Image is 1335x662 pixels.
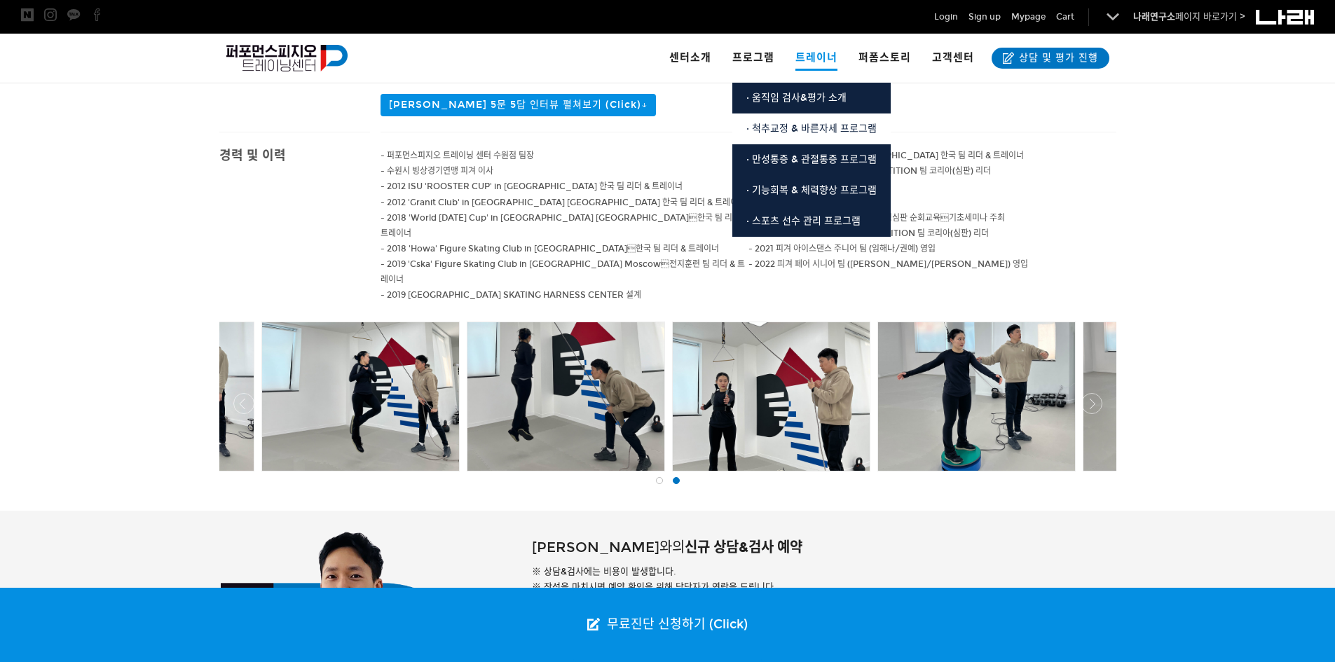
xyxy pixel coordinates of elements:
span: 트레이너 [795,46,837,71]
a: Login [934,10,958,24]
p: ※ 작성을 마치시면 예약 확인을 위해 담당자가 연락을 드립니다. [532,579,1116,595]
a: 고객센터 [922,34,985,83]
span: · 척추교정 & 바른자세 프로그램 [746,123,877,135]
span: · 움직임 검사&평가 소개 [746,92,847,104]
a: Sign up [968,10,1001,24]
span: 고객센터 [932,51,974,64]
span: · 기능회복 & 체력향상 프로그램 [746,184,877,196]
span: - 2021 TAIPEI NATIONAL COMPETITION 팀 코리아(심판) 리더 [748,228,989,238]
a: · 움직임 검사&평가 소개 [732,83,891,113]
span: - 2019 'Cska' Figure Skating Club in [GEOGRAPHIC_DATA] Moscow전지훈련 팀 리더 & 트레이너 [381,259,745,284]
span: · 스포츠 선수 관리 프로그램 [746,215,861,227]
span: - 수원시 빙상경기연맹 피겨 이사 [381,166,493,176]
a: 나래연구소페이지 바로가기 > [1133,11,1245,22]
a: 퍼폼스토리 [848,34,922,83]
span: [PERSON_NAME]와의 [532,539,685,556]
span: - 2018 'Howa' Figure Skating Club in [GEOGRAPHIC_DATA]한국 팀 리더 & 트레이너 [381,244,719,254]
span: 상담 및 평가 진행 [1015,51,1098,65]
span: - 퍼포먼스피지오 트레이닝 센터 수원점 팀장 [381,151,534,160]
a: · 만성통증 & 관절통증 프로그램 [732,144,891,175]
a: · 스포츠 선수 관리 프로그램 [732,206,891,237]
span: 퍼폼스토리 [858,51,911,64]
a: 상담 및 평가 진행 [992,48,1109,69]
a: Cart [1056,10,1074,24]
a: 프로그램 [722,34,785,83]
a: · 기능회복 & 체력향상 프로그램 [732,175,891,206]
span: 신규 상담&검사 예약 [685,539,802,556]
span: - 2012 ISU 'ROOSTER CUP' in [GEOGRAPHIC_DATA] 한국 팀 리더 & 트레이너 [381,181,683,191]
span: - 2018 'World [DATE] Cup' in [GEOGRAPHIC_DATA] [GEOGRAPHIC_DATA]한국 팀 리더 & 트레이너 [381,213,748,238]
span: · 만성통증 & 관절통증 프로그램 [746,153,877,165]
a: Mypage [1011,10,1046,24]
span: - 2019 [GEOGRAPHIC_DATA] SKATING HARNESS CENTER 설계 [381,290,641,300]
span: 프로그램 [732,51,774,64]
span: 경력 및 이력 [219,148,286,163]
span: - 2021 피겨 아이스댄스 주니어 팀 (임해나/권예) 영입 [748,244,936,254]
button: [PERSON_NAME] 5문 5답 인터뷰 펼쳐보기 (Click)↓ [381,94,656,116]
a: · 척추교정 & 바른자세 프로그램 [732,113,891,144]
a: 무료진단 신청하기 (Click) [573,588,762,662]
a: 트레이너 [785,34,848,83]
span: - 2022 피겨 페어 시니어 팀 ([PERSON_NAME]/[PERSON_NAME]) 영입 [748,259,1028,269]
strong: 나래연구소 [1133,11,1175,22]
p: ※ 상담&검사에는 비용이 발생합니다. [532,564,1116,579]
span: 센터소개 [669,51,711,64]
span: - 2012 'Granit Club' in [GEOGRAPHIC_DATA] [GEOGRAPHIC_DATA] 한국 팀 리더 & 트레이너 [381,198,746,207]
a: 센터소개 [659,34,722,83]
